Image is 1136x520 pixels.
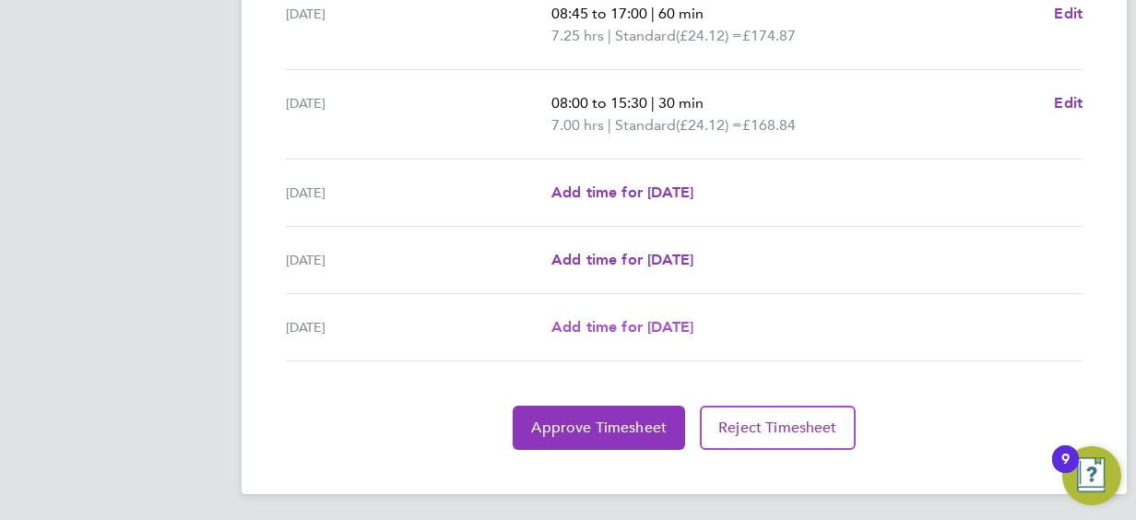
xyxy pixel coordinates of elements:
span: (£24.12) = [676,116,742,134]
div: 9 [1061,459,1070,483]
span: 60 min [658,5,704,22]
a: Add time for [DATE] [551,182,693,204]
div: [DATE] [286,3,551,47]
span: 08:45 to 17:00 [551,5,647,22]
span: 7.00 hrs [551,116,604,134]
span: Add time for [DATE] [551,251,693,268]
button: Reject Timesheet [700,406,856,450]
span: | [608,116,611,134]
span: 30 min [658,94,704,112]
span: | [651,94,655,112]
span: Reject Timesheet [718,419,837,437]
button: Open Resource Center, 9 new notifications [1062,446,1121,505]
span: £174.87 [742,27,796,44]
span: Add time for [DATE] [551,183,693,201]
span: | [651,5,655,22]
span: Edit [1054,94,1083,112]
div: [DATE] [286,249,551,271]
a: Edit [1054,92,1083,114]
span: (£24.12) = [676,27,742,44]
span: Standard [615,25,676,47]
span: 08:00 to 15:30 [551,94,647,112]
div: [DATE] [286,92,551,136]
a: Edit [1054,3,1083,25]
a: Add time for [DATE] [551,316,693,338]
a: Add time for [DATE] [551,249,693,271]
div: [DATE] [286,182,551,204]
button: Approve Timesheet [513,406,685,450]
div: [DATE] [286,316,551,338]
span: | [608,27,611,44]
span: £168.84 [742,116,796,134]
span: Add time for [DATE] [551,318,693,336]
span: Approve Timesheet [531,419,667,437]
span: 7.25 hrs [551,27,604,44]
span: Standard [615,114,676,136]
span: Edit [1054,5,1083,22]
